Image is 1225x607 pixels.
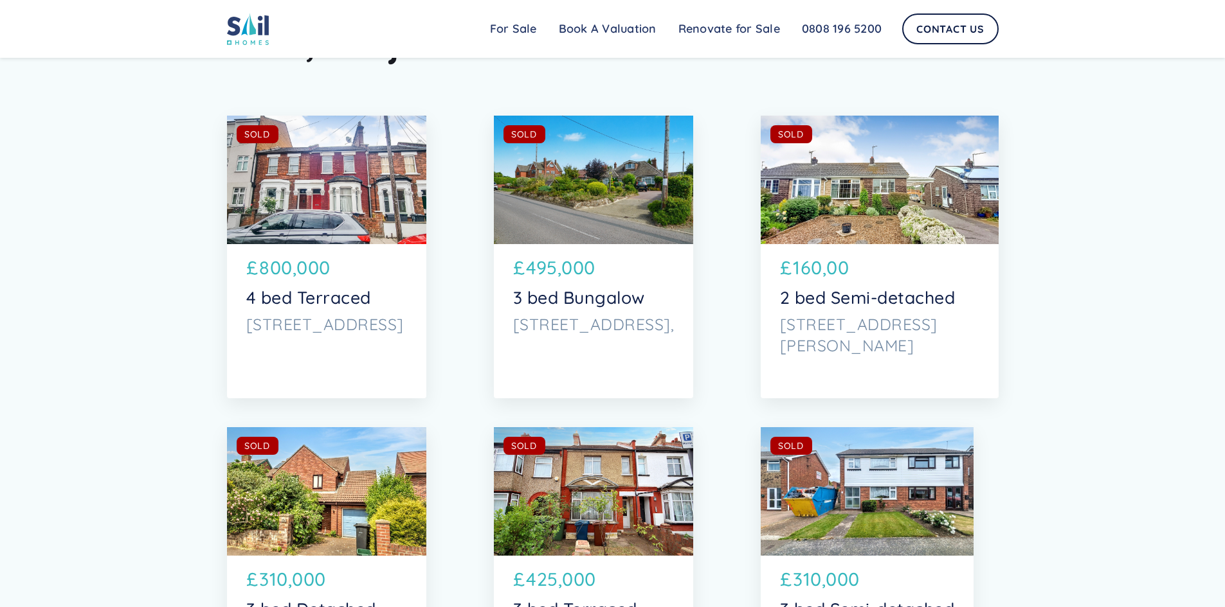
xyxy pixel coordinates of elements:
a: SOLD£800,0004 bed Terraced[STREET_ADDRESS] [227,116,426,398]
img: sail home logo colored [227,13,269,45]
p: 310,000 [793,565,860,593]
a: SOLD£495,0003 bed Bungalow[STREET_ADDRESS], [494,116,694,398]
div: SOLD [511,439,537,452]
a: Contact Us [902,13,999,44]
p: [STREET_ADDRESS][PERSON_NAME] [780,314,979,355]
p: £ [513,254,525,281]
p: 160,00 [793,254,849,281]
p: £ [780,254,792,281]
p: [STREET_ADDRESS] [246,314,407,335]
a: For Sale [479,16,548,42]
p: 800,000 [259,254,331,281]
div: SOLD [778,439,804,452]
p: 4 bed Terraced [246,287,407,308]
p: 495,000 [526,254,595,281]
p: 2 bed Semi-detached [780,287,979,308]
a: SOLD£160,002 bed Semi-detached[STREET_ADDRESS][PERSON_NAME] [761,116,999,398]
p: 310,000 [259,565,326,593]
p: [STREET_ADDRESS], [513,314,675,335]
p: 425,000 [526,565,596,593]
a: 0808 196 5200 [791,16,893,42]
p: £ [780,565,792,593]
p: £ [246,254,259,281]
p: £ [246,565,259,593]
p: £ [513,565,525,593]
a: Book A Valuation [548,16,667,42]
div: SOLD [244,439,270,452]
div: SOLD [778,128,804,141]
p: 3 bed Bungalow [513,287,675,308]
a: Renovate for Sale [667,16,791,42]
div: SOLD [244,128,270,141]
div: SOLD [511,128,537,141]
